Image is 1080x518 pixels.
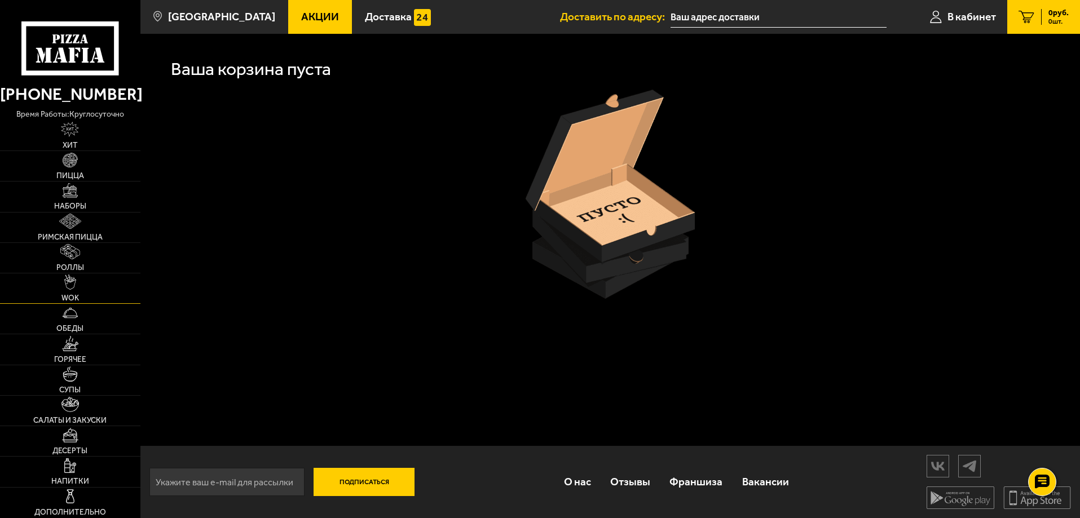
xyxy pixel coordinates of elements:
span: 0 шт. [1048,18,1069,25]
span: проспект Королёва, 64к2 [671,7,887,28]
a: Франшиза [660,463,732,500]
span: Наборы [54,202,86,210]
span: Десерты [52,447,87,455]
img: 15daf4d41897b9f0e9f617042186c801.svg [414,9,431,26]
h1: Ваша корзина пуста [171,60,331,78]
span: [GEOGRAPHIC_DATA] [168,11,275,22]
a: О нас [554,463,600,500]
span: 0 руб. [1048,9,1069,17]
span: Горячее [54,356,86,364]
span: Хит [63,141,78,149]
span: Римская пицца [38,233,103,241]
a: Отзывы [601,463,660,500]
span: Доставить по адресу: [560,11,671,22]
span: Роллы [56,264,84,272]
span: Супы [59,386,81,394]
button: Подписаться [314,468,415,496]
img: tg [959,456,980,476]
span: Дополнительно [34,508,106,516]
img: пустая коробка [526,90,695,299]
input: Ваш адрес доставки [671,7,887,28]
img: vk [927,456,949,476]
span: Салаты и закуски [33,417,107,424]
span: Акции [301,11,339,22]
span: WOK [61,294,79,302]
span: Напитки [51,477,89,485]
span: Пицца [56,172,84,180]
span: Обеды [56,325,83,333]
a: Вакансии [733,463,799,500]
input: Укажите ваш e-mail для рассылки [149,468,305,496]
span: В кабинет [947,11,996,22]
span: Доставка [365,11,412,22]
